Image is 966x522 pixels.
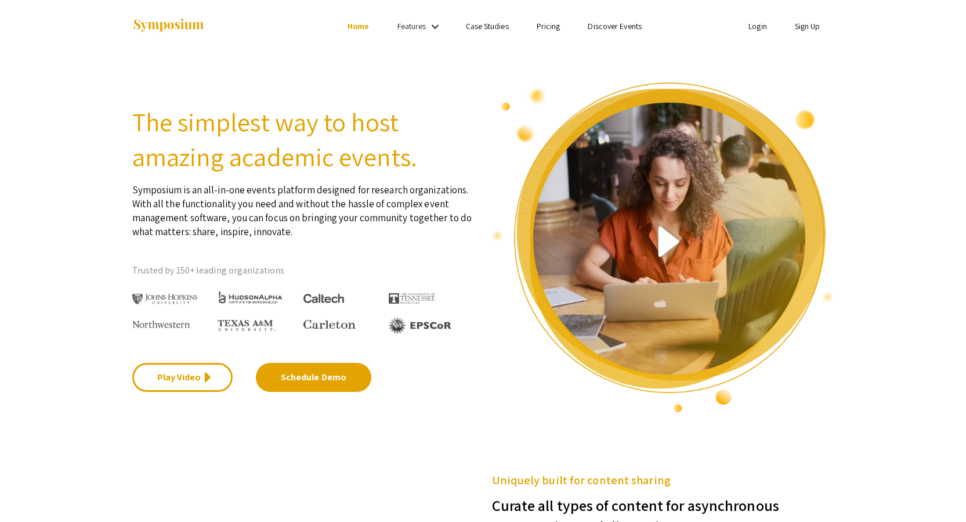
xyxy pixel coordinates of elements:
[132,294,198,305] img: Johns Hopkins University
[132,321,190,327] img: Northwestern
[428,20,442,34] mat-icon: Expand Features list
[466,21,509,31] a: Case Studies
[303,320,356,329] img: Carleton
[132,18,205,34] img: Symposium by ForagerOne
[492,471,834,489] h5: Uniquely built for content sharing
[132,363,233,392] a: Play Video
[588,21,642,31] a: Discover Events
[303,294,344,304] img: Caltech
[218,290,283,304] img: HudsonAlpha
[218,320,276,332] img: Texas A&M University
[492,81,834,413] img: video overview of Symposium
[132,262,475,279] p: Trusted by 150+ leading organizations
[748,21,767,31] a: Login
[537,21,560,31] a: Pricing
[397,21,426,31] a: Features
[132,174,475,239] p: Symposium is an all-in-one events platform designed for research organizations. With all the func...
[389,317,453,334] img: EPSCOR
[348,21,369,31] a: Home
[795,21,820,31] a: Sign Up
[132,105,475,174] h2: The simplest way to host amazing academic events.
[256,363,371,392] a: Schedule Demo
[389,293,435,304] img: The University of Tennessee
